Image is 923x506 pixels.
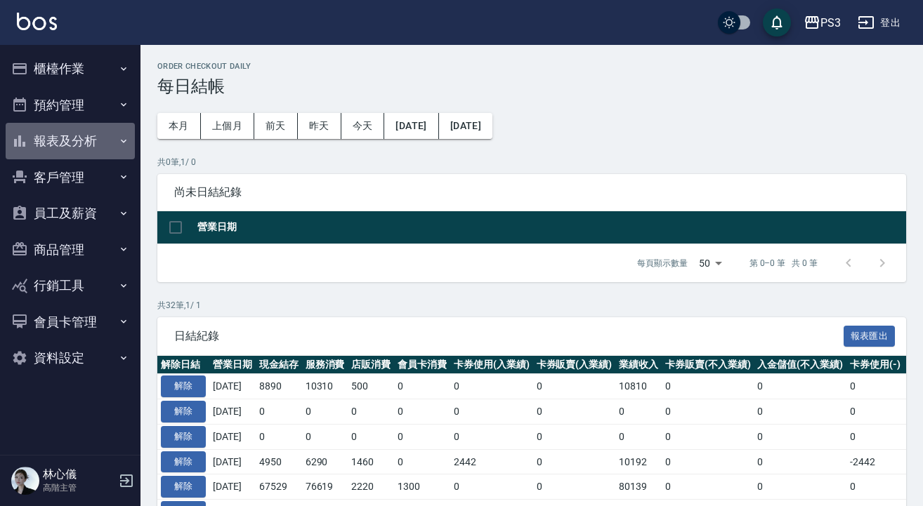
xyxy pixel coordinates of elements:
h2: Order checkout daily [157,62,906,71]
td: 0 [754,374,846,399]
td: 2442 [450,449,533,474]
td: [DATE] [209,449,256,474]
td: 0 [846,399,904,425]
td: 0 [662,449,754,474]
button: 上個月 [201,113,254,139]
td: 6290 [302,449,348,474]
button: 解除 [161,476,206,498]
button: [DATE] [384,113,438,139]
td: 0 [348,424,394,449]
td: [DATE] [209,374,256,399]
td: 0 [394,449,450,474]
button: 報表及分析 [6,123,135,159]
td: 0 [662,374,754,399]
button: 預約管理 [6,87,135,124]
td: 0 [256,424,302,449]
td: 0 [450,399,533,425]
th: 入金儲值(不入業績) [754,356,846,374]
span: 尚未日結紀錄 [174,185,889,199]
button: 會員卡管理 [6,304,135,340]
th: 營業日期 [194,211,906,244]
td: 0 [846,474,904,500]
td: 0 [846,424,904,449]
td: 4950 [256,449,302,474]
td: 0 [394,374,450,399]
img: Person [11,467,39,495]
button: 登出 [852,10,906,36]
td: 500 [348,374,394,399]
td: 67529 [256,474,302,500]
th: 業績收入 [615,356,662,374]
p: 高階主管 [43,481,114,494]
th: 店販消費 [348,356,394,374]
button: 解除 [161,426,206,448]
th: 卡券使用(入業績) [450,356,533,374]
td: 0 [394,424,450,449]
td: 10810 [615,374,662,399]
td: 10192 [615,449,662,474]
button: 今天 [341,113,385,139]
button: 資料設定 [6,340,135,376]
td: 0 [450,374,533,399]
td: 8890 [256,374,302,399]
button: 員工及薪資 [6,195,135,232]
td: 0 [348,399,394,425]
td: 0 [302,424,348,449]
td: 0 [450,424,533,449]
p: 共 32 筆, 1 / 1 [157,299,906,312]
td: 0 [615,399,662,425]
th: 服務消費 [302,356,348,374]
img: Logo [17,13,57,30]
td: 80139 [615,474,662,500]
th: 會員卡消費 [394,356,450,374]
td: 0 [846,374,904,399]
button: [DATE] [439,113,492,139]
td: 0 [754,474,846,500]
td: 0 [754,399,846,425]
td: 76619 [302,474,348,500]
td: 10310 [302,374,348,399]
td: 0 [662,424,754,449]
td: 0 [450,474,533,500]
td: 0 [533,374,616,399]
td: 2220 [348,474,394,500]
button: 昨天 [298,113,341,139]
button: 解除 [161,375,206,397]
td: 1460 [348,449,394,474]
td: [DATE] [209,424,256,449]
td: 1300 [394,474,450,500]
button: 報表匯出 [844,326,896,347]
th: 卡券販賣(入業績) [533,356,616,374]
td: 0 [754,449,846,474]
td: [DATE] [209,474,256,500]
button: 行銷工具 [6,267,135,304]
button: 解除 [161,451,206,473]
button: save [763,8,791,36]
td: 0 [754,424,846,449]
th: 解除日結 [157,356,209,374]
td: 0 [302,399,348,425]
td: 0 [533,424,616,449]
h3: 每日結帳 [157,76,906,96]
td: 0 [394,399,450,425]
div: PS3 [820,14,841,32]
th: 卡券販賣(不入業績) [662,356,754,374]
td: 0 [662,474,754,500]
button: PS3 [798,8,846,37]
th: 卡券使用(-) [846,356,904,374]
td: -2442 [846,449,904,474]
span: 日結紀錄 [174,329,844,343]
td: 0 [615,424,662,449]
td: 0 [662,399,754,425]
div: 50 [693,244,727,282]
button: 本月 [157,113,201,139]
td: 0 [533,449,616,474]
td: 0 [533,474,616,500]
p: 每頁顯示數量 [637,257,688,269]
td: 0 [533,399,616,425]
h5: 林心儀 [43,467,114,481]
td: [DATE] [209,399,256,425]
p: 第 0–0 筆 共 0 筆 [749,257,818,269]
th: 現金結存 [256,356,302,374]
th: 營業日期 [209,356,256,374]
